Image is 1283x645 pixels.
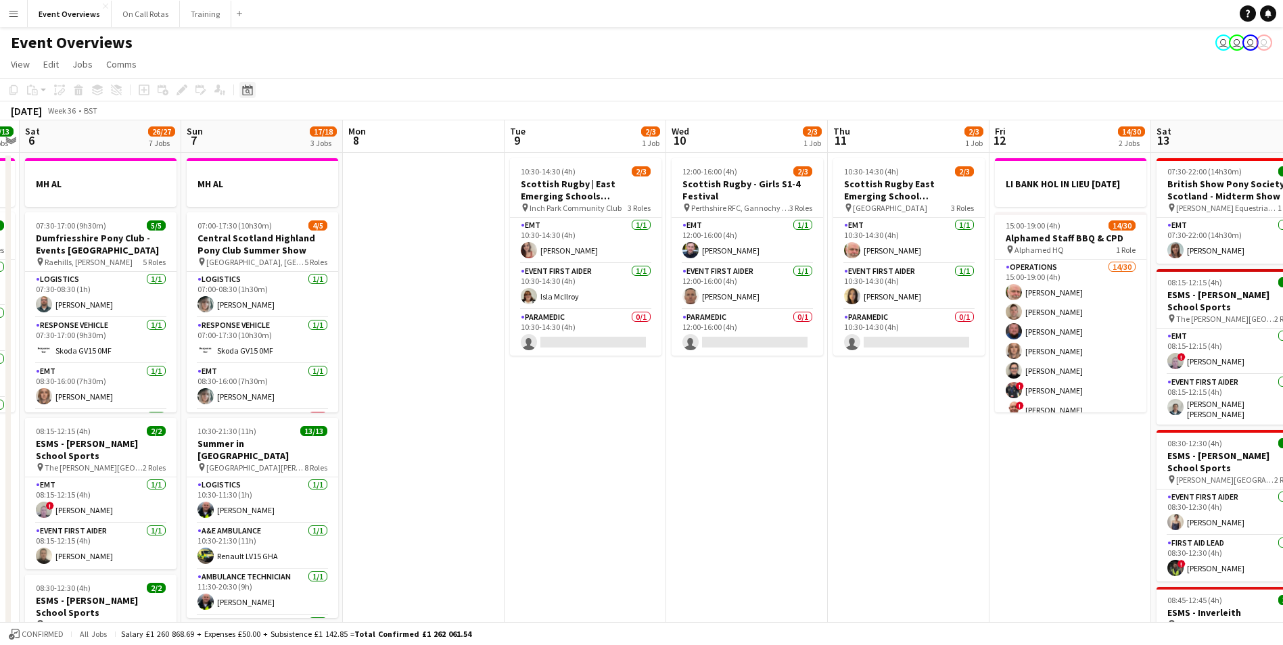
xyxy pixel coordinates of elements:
[25,410,177,456] app-card-role: Paramedic1/1
[1014,245,1064,255] span: Alphamed HQ
[672,158,823,356] app-job-card: 12:00-16:00 (4h)2/3Scottish Rugby - Girls S1-4 Festival Perthshire RFC, Gannochy Sports Pavilion3...
[187,318,338,364] app-card-role: Response Vehicle1/107:00-17:30 (10h30m)Skoda GV15 0MF
[187,410,338,456] app-card-role: Paramedic1A0/1
[955,166,974,176] span: 2/3
[1167,277,1222,287] span: 08:15-12:15 (4h)
[45,619,143,629] span: [PERSON_NAME][GEOGRAPHIC_DATA]
[691,203,789,213] span: Perthshire RFC, Gannochy Sports Pavilion
[1229,34,1245,51] app-user-avatar: Operations Team
[682,166,737,176] span: 12:00-16:00 (4h)
[187,178,338,190] h3: MH AL
[1109,220,1136,231] span: 14/30
[521,166,576,176] span: 10:30-14:30 (4h)
[530,203,622,213] span: Inch Park Community Club
[628,203,651,213] span: 3 Roles
[197,220,272,231] span: 07:00-17:30 (10h30m)
[1242,34,1259,51] app-user-avatar: Operations Team
[25,178,177,190] h3: MH AL
[67,55,98,73] a: Jobs
[7,627,66,642] button: Confirmed
[187,158,338,207] app-job-card: MH AL
[11,32,133,53] h1: Event Overviews
[180,1,231,27] button: Training
[995,232,1146,244] h3: Alphamed Staff BBQ & CPD
[147,426,166,436] span: 2/2
[187,437,338,462] h3: Summer in [GEOGRAPHIC_DATA]
[11,104,42,118] div: [DATE]
[632,166,651,176] span: 2/3
[72,58,93,70] span: Jobs
[672,264,823,310] app-card-role: Event First Aider1/112:00-16:00 (4h)[PERSON_NAME]
[833,158,985,356] app-job-card: 10:30-14:30 (4h)2/3Scottish Rugby East Emerging School Championships | Meggetland [GEOGRAPHIC_DAT...
[185,133,203,148] span: 7
[143,257,166,267] span: 5 Roles
[346,133,366,148] span: 8
[147,220,166,231] span: 5/5
[149,138,174,148] div: 7 Jobs
[25,212,177,412] app-job-card: 07:30-17:00 (9h30m)5/5Dumfriesshire Pony Club - Events [GEOGRAPHIC_DATA] Raehills, [PERSON_NAME]5...
[143,619,166,629] span: 2 Roles
[45,105,78,116] span: Week 36
[1116,245,1136,255] span: 1 Role
[112,1,180,27] button: On Call Rotas
[25,418,177,569] div: 08:15-12:15 (4h)2/2ESMS - [PERSON_NAME] School Sports The [PERSON_NAME][GEOGRAPHIC_DATA]2 RolesEM...
[22,629,64,639] span: Confirmed
[642,138,659,148] div: 1 Job
[833,310,985,356] app-card-role: Paramedic0/110:30-14:30 (4h)
[1176,619,1258,629] span: Inverleith Playing Fields
[38,55,64,73] a: Edit
[25,158,177,207] app-job-card: MH AL
[45,257,133,267] span: Raehills, [PERSON_NAME]
[844,166,899,176] span: 10:30-14:30 (4h)
[206,257,304,267] span: [GEOGRAPHIC_DATA], [GEOGRAPHIC_DATA]
[672,125,689,137] span: Wed
[803,126,822,137] span: 2/3
[1016,382,1024,390] span: !
[36,583,91,593] span: 08:30-12:30 (4h)
[143,462,166,473] span: 2 Roles
[789,203,812,213] span: 3 Roles
[670,133,689,148] span: 10
[187,232,338,256] h3: Central Scotland Highland Pony Club Summer Show
[43,58,59,70] span: Edit
[1215,34,1232,51] app-user-avatar: Operations Team
[25,272,177,318] app-card-role: Logistics1/107:30-08:30 (1h)[PERSON_NAME]
[993,133,1006,148] span: 12
[23,133,40,148] span: 6
[300,426,327,436] span: 13/13
[1119,138,1144,148] div: 2 Jobs
[995,178,1146,190] h3: LI BANK HOL IN LIEU [DATE]
[510,218,661,264] app-card-role: EMT1/110:30-14:30 (4h)[PERSON_NAME]
[187,364,338,410] app-card-role: EMT1/108:30-16:00 (7h30m)[PERSON_NAME]
[25,364,177,410] app-card-role: EMT1/108:30-16:00 (7h30m)[PERSON_NAME]
[831,133,850,148] span: 11
[121,629,471,639] div: Salary £1 260 868.69 + Expenses £50.00 + Subsistence £1 142.85 =
[995,212,1146,412] app-job-card: 15:00-19:00 (4h)14/30Alphamed Staff BBQ & CPD Alphamed HQ1 RoleOperations14/3015:00-19:00 (4h)[PE...
[803,138,821,148] div: 1 Job
[1177,560,1186,568] span: !
[46,502,54,510] span: !
[25,437,177,462] h3: ESMS - [PERSON_NAME] School Sports
[510,158,661,356] app-job-card: 10:30-14:30 (4h)2/3Scottish Rugby | East Emerging Schools Championships | [GEOGRAPHIC_DATA] Inch ...
[5,55,35,73] a: View
[28,1,112,27] button: Event Overviews
[833,125,850,137] span: Thu
[1167,438,1222,448] span: 08:30-12:30 (4h)
[793,166,812,176] span: 2/3
[995,158,1146,207] app-job-card: LI BANK HOL IN LIEU [DATE]
[304,257,327,267] span: 5 Roles
[206,462,304,473] span: [GEOGRAPHIC_DATA][PERSON_NAME], [GEOGRAPHIC_DATA]
[641,126,660,137] span: 2/3
[77,629,110,639] span: All jobs
[1118,126,1145,137] span: 14/30
[187,125,203,137] span: Sun
[354,629,471,639] span: Total Confirmed £1 262 061.54
[25,594,177,619] h3: ESMS - [PERSON_NAME] School Sports
[197,426,256,436] span: 10:30-21:30 (11h)
[25,232,177,256] h3: Dumfriesshire Pony Club - Events [GEOGRAPHIC_DATA]
[510,178,661,202] h3: Scottish Rugby | East Emerging Schools Championships | [GEOGRAPHIC_DATA]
